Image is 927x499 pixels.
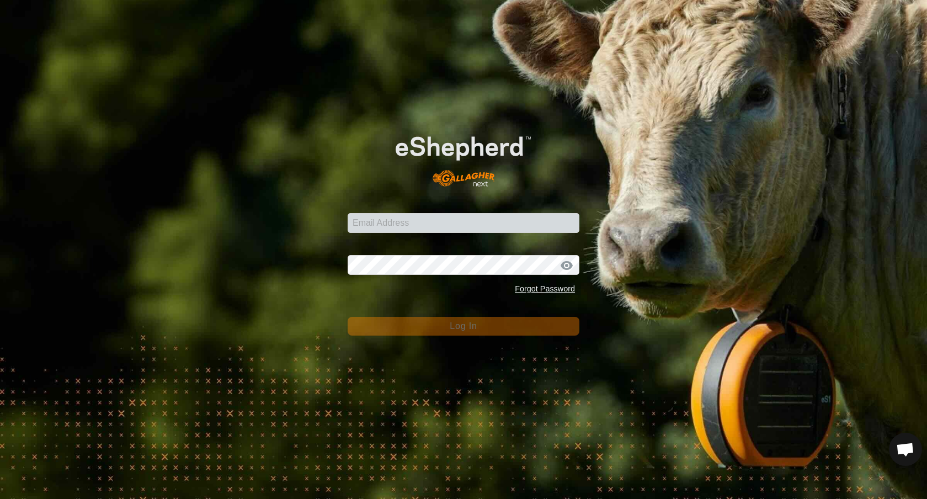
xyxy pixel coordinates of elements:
input: Email Address [348,213,579,233]
img: E-shepherd Logo [371,117,556,196]
span: Log In [450,321,477,331]
a: Forgot Password [515,284,575,293]
button: Log In [348,317,579,336]
div: Open chat [889,433,922,466]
